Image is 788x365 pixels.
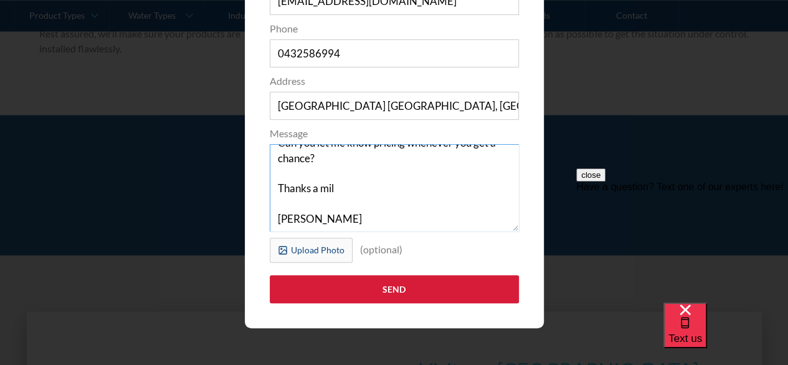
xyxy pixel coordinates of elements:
[270,238,353,263] label: Upload Photo
[270,74,519,89] label: Address
[353,238,410,261] div: (optional)
[291,243,344,256] div: Upload Photo
[270,275,519,303] input: Send
[270,126,519,141] label: Message
[270,21,519,36] label: Phone
[663,303,788,365] iframe: podium webchat widget bubble
[576,168,788,318] iframe: podium webchat widget prompt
